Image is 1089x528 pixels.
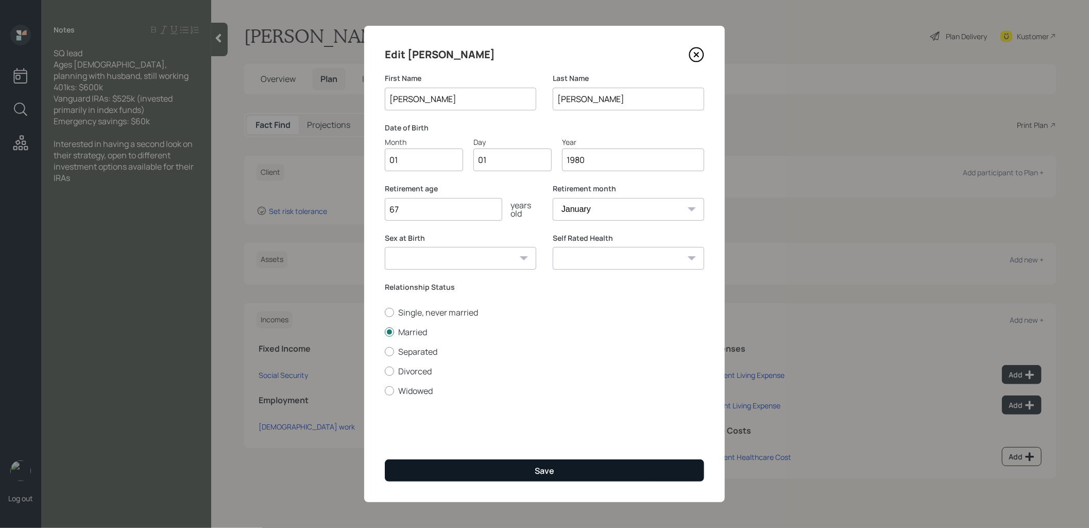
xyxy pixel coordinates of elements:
div: years old [502,201,536,218]
label: Self Rated Health [553,233,704,243]
label: First Name [385,73,536,84]
input: Year [562,148,704,171]
div: Year [562,137,704,147]
div: Month [385,137,463,147]
label: Date of Birth [385,123,704,133]
div: Day [473,137,552,147]
label: Retirement month [553,184,704,194]
label: Married [385,326,704,338]
button: Save [385,459,704,482]
label: Separated [385,346,704,357]
label: Divorced [385,366,704,377]
label: Single, never married [385,307,704,318]
label: Widowed [385,385,704,397]
label: Retirement age [385,184,536,194]
label: Sex at Birth [385,233,536,243]
input: Month [385,148,463,171]
input: Day [473,148,552,171]
label: Last Name [553,73,704,84]
div: Save [535,465,554,476]
h4: Edit [PERSON_NAME] [385,46,495,63]
label: Relationship Status [385,282,704,292]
